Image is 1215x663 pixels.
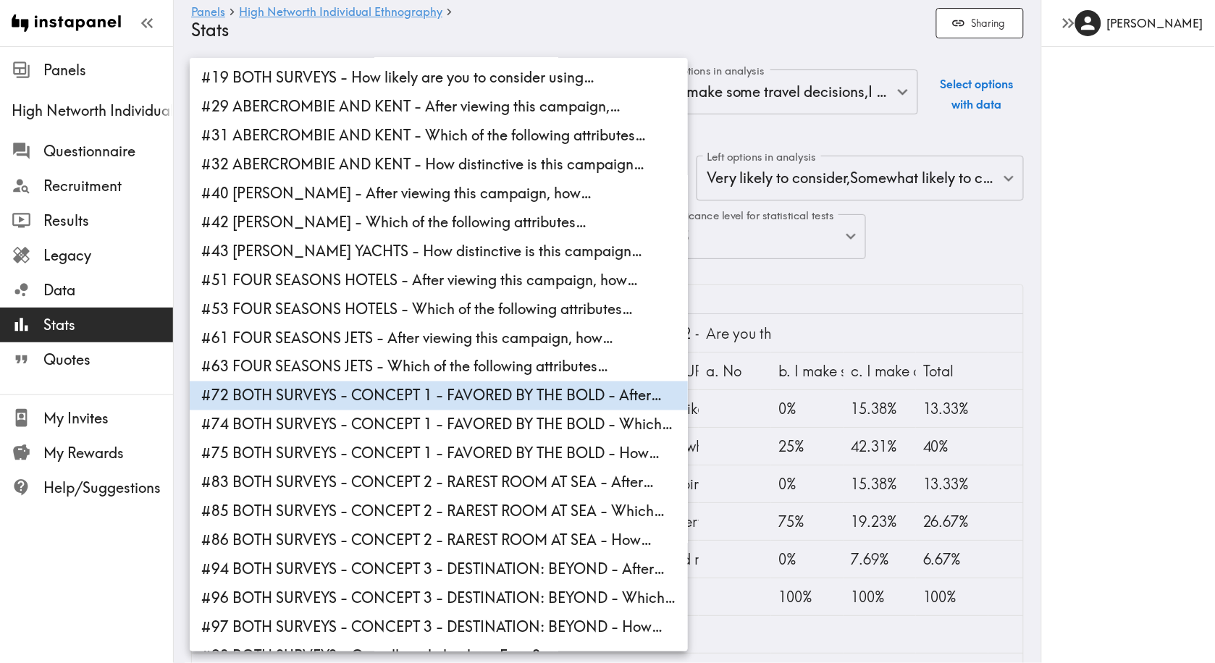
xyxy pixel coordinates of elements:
li: #29 ABERCROMBIE AND KENT - After viewing this campaign,… [190,92,688,121]
li: #40 [PERSON_NAME] - After viewing this campaign, how… [190,179,688,208]
li: #42 [PERSON_NAME] - Which of the following attributes… [190,208,688,237]
li: #61 FOUR SEASONS JETS - After viewing this campaign, how… [190,324,688,352]
li: #32 ABERCROMBIE AND KENT - How distinctive is this campaign… [190,150,688,179]
li: #97 BOTH SURVEYS - CONCEPT 3 - DESTINATION: BEYOND - How… [190,613,688,642]
li: #94 BOTH SURVEYS - CONCEPT 3 - DESTINATION: BEYOND - After… [190,555,688,584]
li: #53 FOUR SEASONS HOTELS - Which of the following attributes… [190,295,688,324]
li: #75 BOTH SURVEYS - CONCEPT 1 - FAVORED BY THE BOLD - How… [190,439,688,468]
li: #96 BOTH SURVEYS - CONCEPT 3 - DESTINATION: BEYOND - Which… [190,584,688,613]
li: #86 BOTH SURVEYS - CONCEPT 2 - RAREST ROOM AT SEA - How… [190,526,688,555]
li: #74 BOTH SURVEYS - CONCEPT 1 - FAVORED BY THE BOLD - Which… [190,410,688,439]
li: #31 ABERCROMBIE AND KENT - Which of the following attributes… [190,121,688,150]
li: #83 BOTH SURVEYS - CONCEPT 2 - RAREST ROOM AT SEA - After… [190,468,688,497]
li: #72 BOTH SURVEYS - CONCEPT 1 - FAVORED BY THE BOLD - After… [190,381,688,410]
li: #19 BOTH SURVEYS - How likely are you to consider using… [190,63,688,92]
li: #51 FOUR SEASONS HOTELS - After viewing this campaign, how… [190,266,688,295]
li: #63 FOUR SEASONS JETS - Which of the following attributes… [190,352,688,381]
li: #85 BOTH SURVEYS - CONCEPT 2 - RAREST ROOM AT SEA - Which… [190,497,688,526]
li: #43 [PERSON_NAME] YACHTS - How distinctive is this campaign… [190,237,688,266]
